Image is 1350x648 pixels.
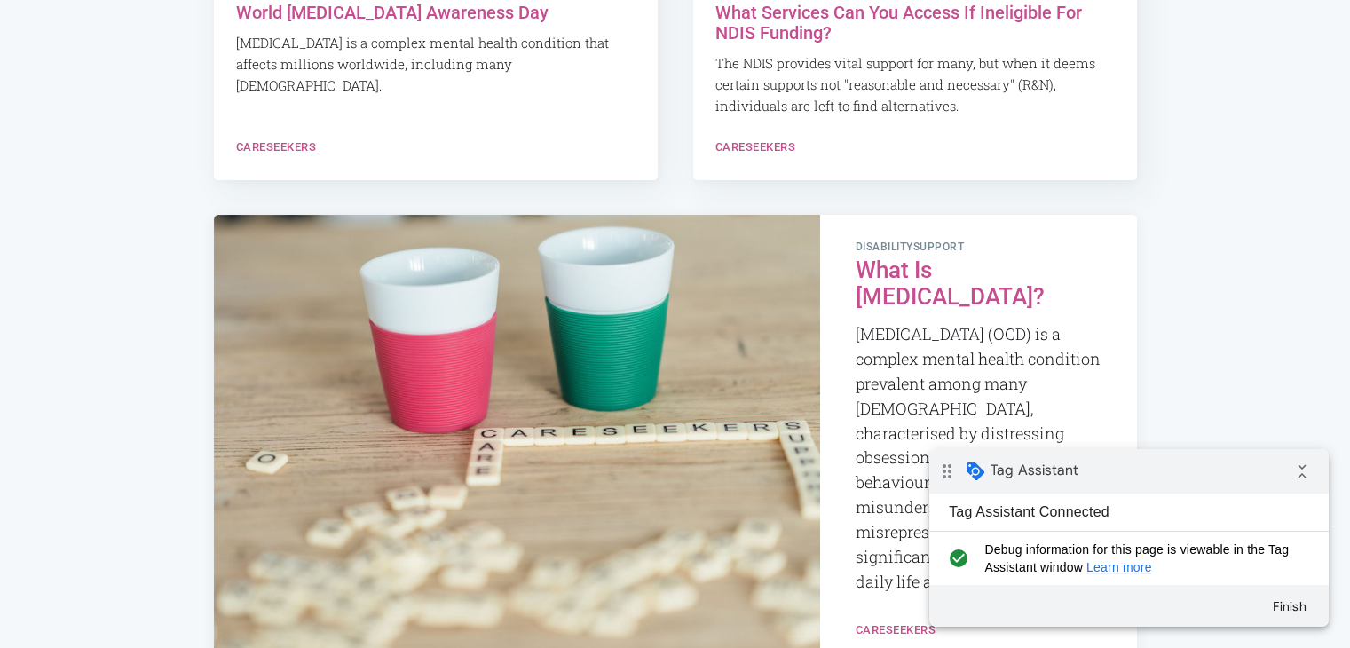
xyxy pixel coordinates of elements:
[328,141,392,173] button: Finish
[61,12,149,29] span: Tag Assistant
[856,623,936,636] a: Careseekers
[355,4,391,40] i: Collapse debug badge
[236,3,636,23] h2: World [MEDICAL_DATA] Awareness Day
[236,32,636,96] p: [MEDICAL_DATA] is a complex mental health condition that affects millions worldwide, including ma...
[856,257,1101,311] h2: What Is [MEDICAL_DATA]?
[55,91,370,127] span: Debug information for this page is viewable in the Tag Assistant window
[856,241,1101,254] span: disabilitysupport
[157,111,223,125] a: Learn more
[715,140,796,154] a: Careseekers
[856,322,1101,595] p: [MEDICAL_DATA] (OCD) is a complex mental health condition prevalent among many [DEMOGRAPHIC_DATA]...
[820,215,1137,619] a: disabilitysupport What Is [MEDICAL_DATA]? [MEDICAL_DATA] (OCD) is a complex mental health conditi...
[236,140,317,154] a: Careseekers
[715,52,1115,116] p: The NDIS provides vital support for many, but when it deems certain supports not "reasonable and ...
[715,3,1115,43] h2: What Services Can You Access If Ineligible For NDIS Funding?
[14,91,43,127] i: check_circle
